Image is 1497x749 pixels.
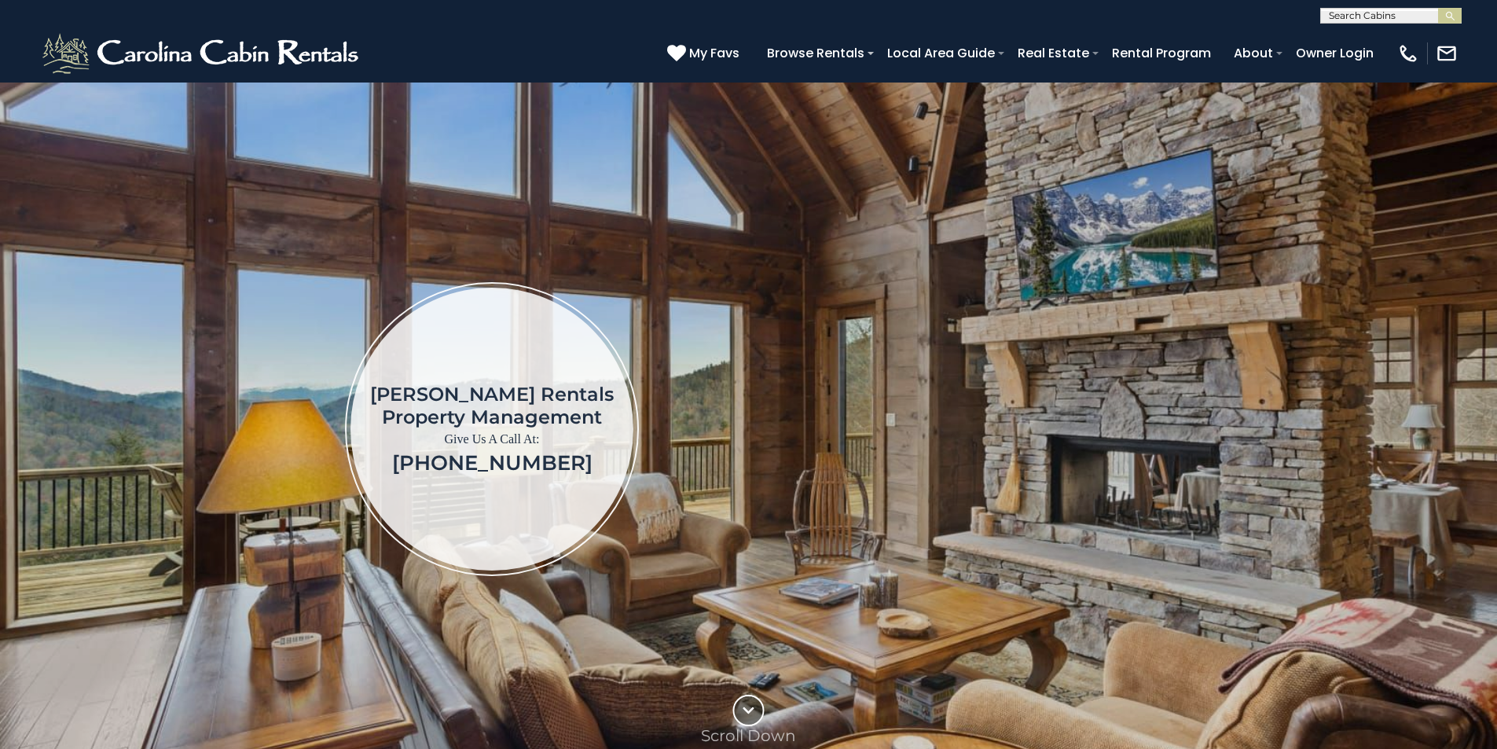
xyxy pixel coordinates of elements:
img: phone-regular-white.png [1397,42,1419,64]
iframe: New Contact Form [892,129,1405,729]
a: Rental Program [1104,39,1219,67]
a: My Favs [667,43,743,64]
img: mail-regular-white.png [1436,42,1458,64]
p: Give Us A Call At: [370,428,614,450]
a: Browse Rentals [759,39,872,67]
h1: [PERSON_NAME] Rentals Property Management [370,383,614,428]
a: About [1226,39,1281,67]
span: My Favs [689,43,739,63]
p: Scroll Down [701,726,796,745]
a: [PHONE_NUMBER] [392,450,593,475]
a: Owner Login [1288,39,1381,67]
img: White-1-2.png [39,30,365,77]
a: Local Area Guide [879,39,1003,67]
a: Real Estate [1010,39,1097,67]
